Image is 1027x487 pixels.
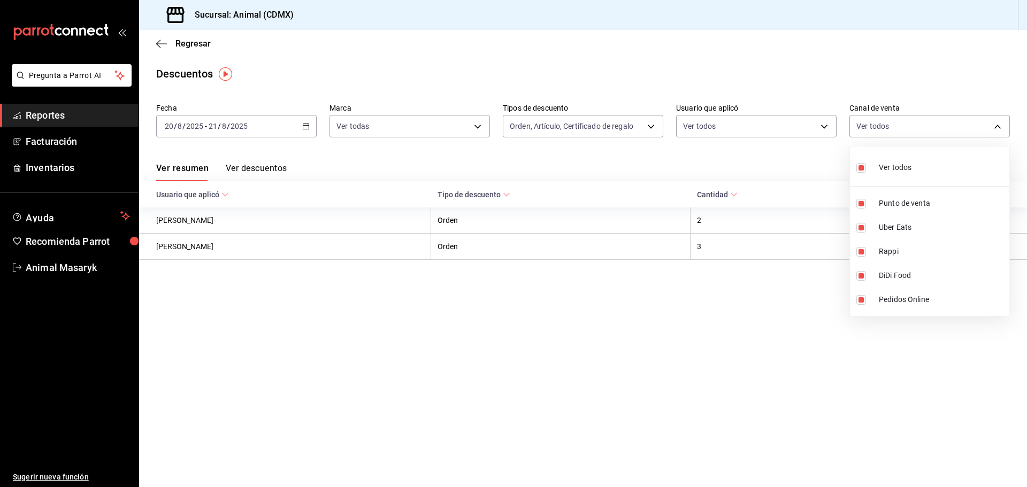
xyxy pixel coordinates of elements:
[879,162,911,173] span: Ver todos
[879,198,1005,209] span: Punto de venta
[219,67,232,81] img: Tooltip marker
[879,222,1005,233] span: Uber Eats
[879,270,1005,281] span: DiDi Food
[879,246,1005,257] span: Rappi
[879,294,1005,305] span: Pedidos Online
